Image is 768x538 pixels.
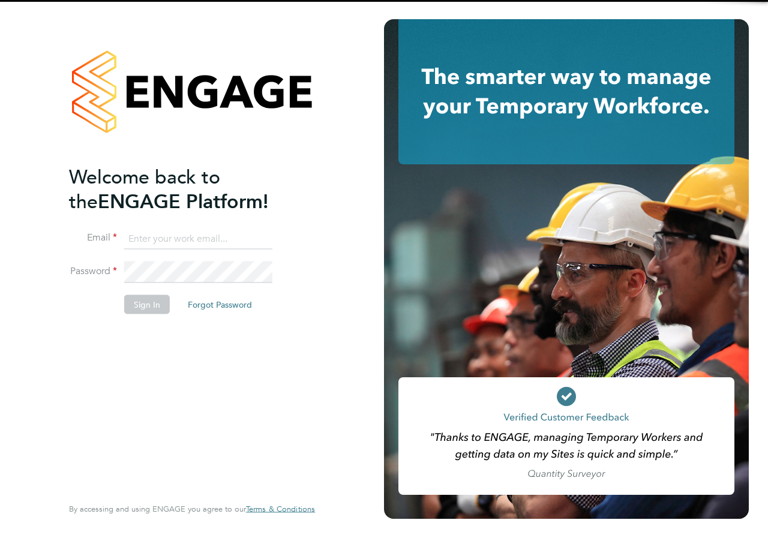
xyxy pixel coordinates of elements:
h2: ENGAGE Platform! [69,164,303,214]
span: By accessing and using ENGAGE you agree to our [69,504,315,514]
button: Forgot Password [178,295,262,314]
label: Password [69,265,117,278]
label: Email [69,232,117,244]
input: Enter your work email... [124,228,272,250]
span: Welcome back to the [69,165,220,213]
button: Sign In [124,295,170,314]
a: Terms & Conditions [246,504,315,514]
